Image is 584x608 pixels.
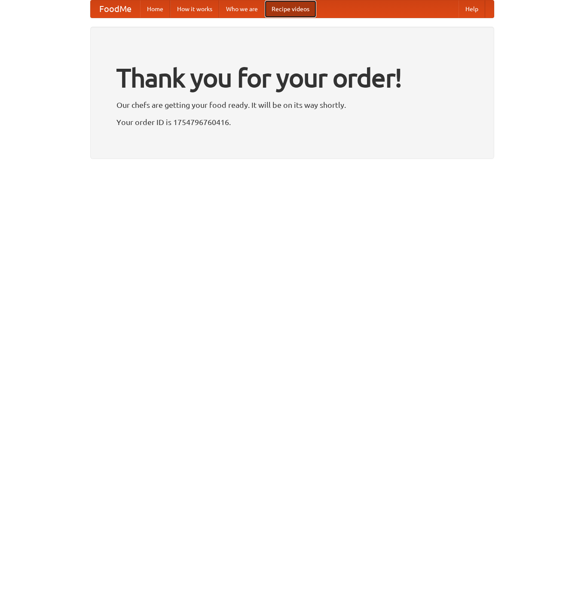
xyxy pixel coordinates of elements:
[170,0,219,18] a: How it works
[265,0,316,18] a: Recipe videos
[219,0,265,18] a: Who we are
[459,0,485,18] a: Help
[140,0,170,18] a: Home
[116,57,468,98] h1: Thank you for your order!
[116,116,468,128] p: Your order ID is 1754796760416.
[91,0,140,18] a: FoodMe
[116,98,468,111] p: Our chefs are getting your food ready. It will be on its way shortly.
